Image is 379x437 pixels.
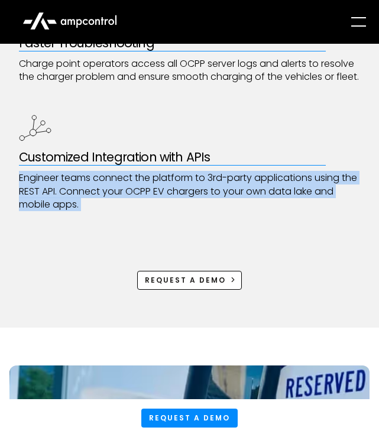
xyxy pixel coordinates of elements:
h3: Faster Troubleshooting [19,36,360,51]
a: Request a demo [137,271,242,290]
a: Request a demo [141,409,238,428]
h3: Customized Integration with APIs [19,150,360,165]
p: Engineer teams connect the platform to 3rd-party applications using the REST API. Connect your OC... [19,171,360,211]
div: Request a demo [145,275,226,286]
p: Charge point operators access all OCPP server logs and alerts to resolve the charger problem and ... [19,57,360,84]
div: menu [338,5,375,38]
